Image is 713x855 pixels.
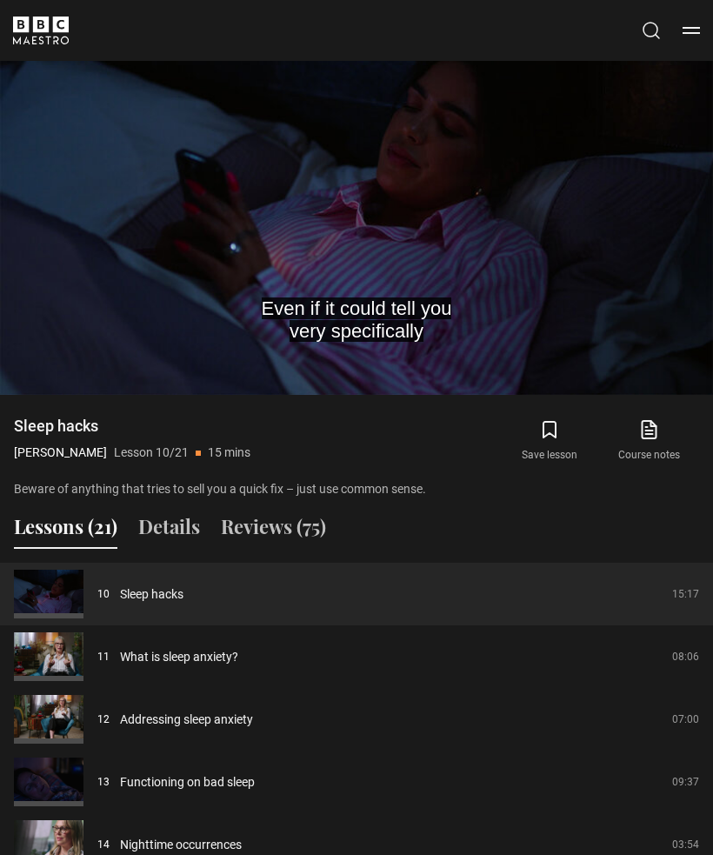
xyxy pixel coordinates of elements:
a: What is sleep anxiety? [120,648,238,666]
p: Lesson 10/21 [114,444,189,462]
a: Functioning on bad sleep [120,773,255,792]
p: [PERSON_NAME] [14,444,107,462]
h1: Sleep hacks [14,416,250,437]
a: Nighttime occurrences [120,836,242,854]
button: Toggle navigation [683,22,700,39]
button: Reviews (75) [221,512,326,549]
button: Save lesson [500,416,599,466]
a: Sleep hacks [120,585,183,604]
a: Addressing sleep anxiety [120,711,253,729]
p: 15 mins [208,444,250,462]
button: Details [138,512,200,549]
a: Course notes [600,416,699,466]
button: Lessons (21) [14,512,117,549]
p: Beware of anything that tries to sell you a quick fix – just use common sense. [14,480,456,498]
svg: BBC Maestro [13,17,69,44]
